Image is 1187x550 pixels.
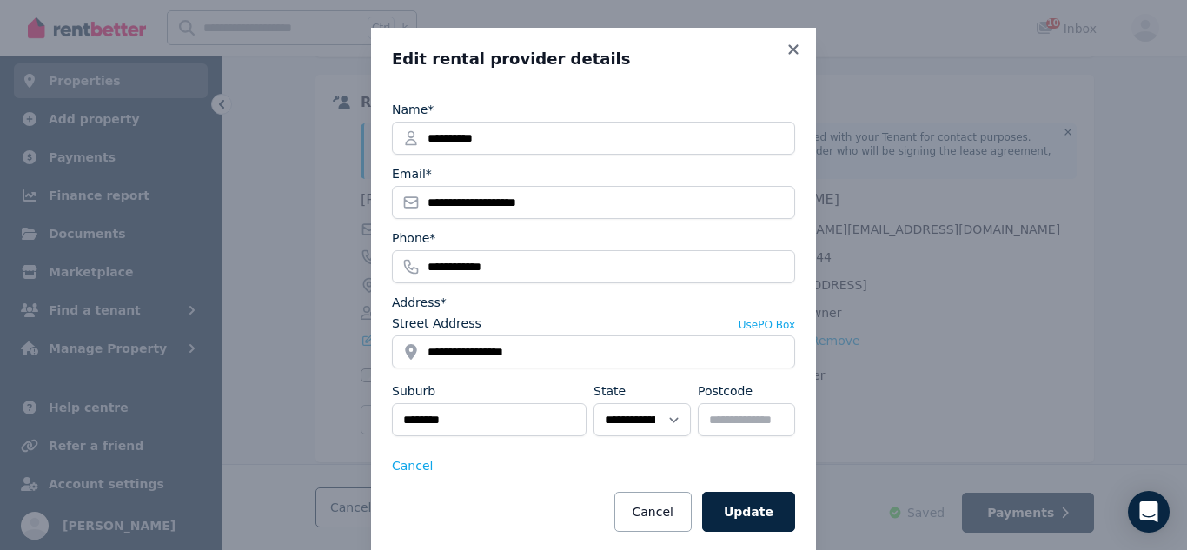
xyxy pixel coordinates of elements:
[392,457,433,474] button: Cancel
[392,49,795,70] h3: Edit rental provider details
[1128,491,1170,533] div: Open Intercom Messenger
[392,101,434,118] label: Name*
[392,382,435,400] label: Suburb
[593,382,626,400] label: State
[392,229,435,247] label: Phone*
[698,382,753,400] label: Postcode
[739,318,795,332] button: UsePO Box
[614,492,692,532] button: Cancel
[702,492,795,532] button: Update
[392,165,432,182] label: Email*
[392,294,447,311] label: Address*
[392,315,481,332] label: Street Address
